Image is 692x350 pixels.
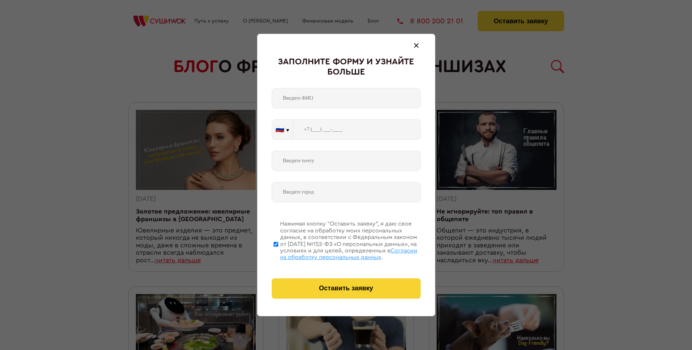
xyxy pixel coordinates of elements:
[280,220,421,260] div: Нажимая кнопку “Оставить заявку”, я даю свое согласие на обработку моих персональных данных, в со...
[272,120,293,139] button: 🇷🇺
[272,182,421,202] input: Введите город
[272,57,421,77] div: Заполните форму и узнайте больше
[293,119,421,140] input: +7 (___) ___-____
[272,278,421,299] button: Оставить заявку
[272,151,421,171] input: Введите почту
[272,88,421,108] input: Введите ФИО
[280,248,417,260] span: Согласии на обработку персональных данных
